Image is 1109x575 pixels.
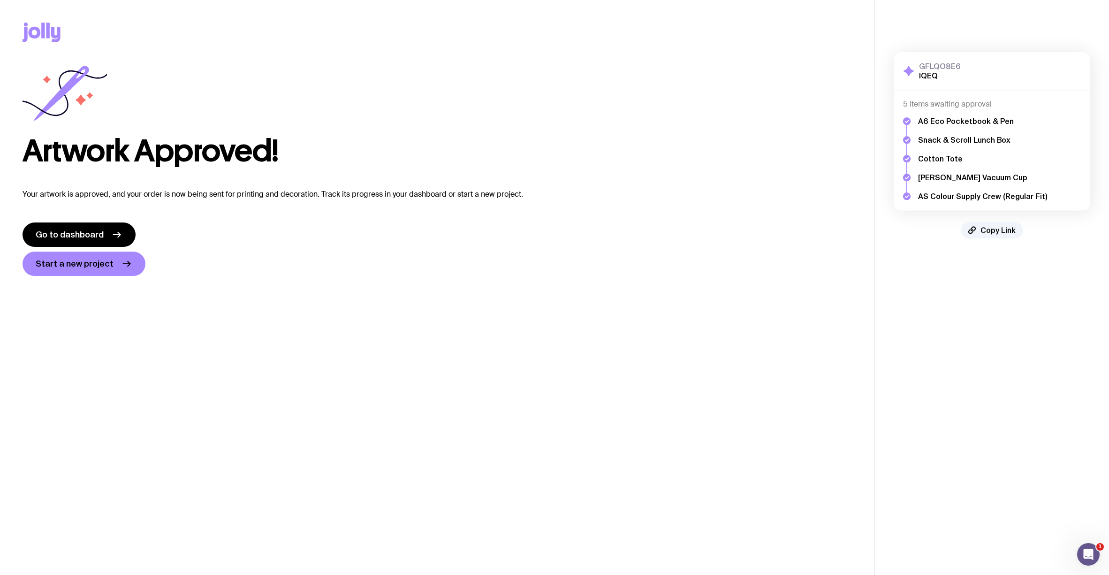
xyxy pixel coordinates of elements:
h4: 5 items awaiting approval [903,100,1081,109]
p: Your artwork is approved, and your order is now being sent for printing and decoration. Track its... [23,189,852,200]
h5: [PERSON_NAME] Vacuum Cup [918,173,1047,182]
h3: GFLQO8E6 [919,61,961,71]
h1: Artwork Approved! [23,136,852,166]
h5: AS Colour Supply Crew (Regular Fit) [918,192,1047,201]
span: Start a new project [36,258,114,269]
h5: Snack & Scroll Lunch Box [918,135,1047,145]
h5: Cotton Tote [918,154,1047,163]
h5: A6 Eco Pocketbook & Pen [918,116,1047,126]
iframe: Intercom live chat [1077,543,1100,566]
a: Go to dashboard [23,222,136,247]
a: Start a new project [23,252,145,276]
span: Go to dashboard [36,229,104,240]
span: 1 [1096,543,1104,551]
h2: IQEQ [919,71,961,80]
span: Copy Link [980,225,1016,235]
button: Copy Link [961,222,1023,238]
